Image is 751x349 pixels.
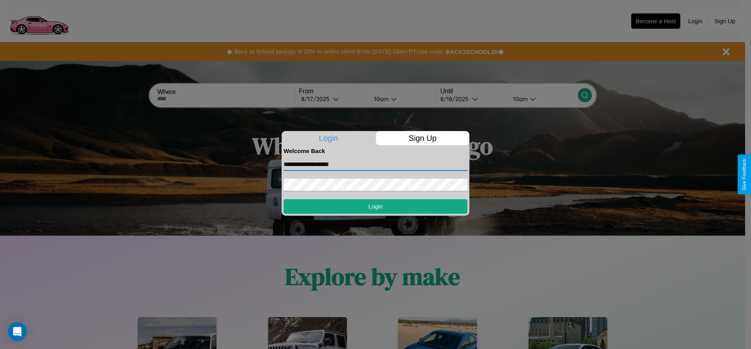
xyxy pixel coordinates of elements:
[282,131,375,145] p: Login
[284,148,467,154] h4: Welcome Back
[8,322,27,341] div: Open Intercom Messenger
[742,159,747,190] div: Give Feedback
[376,131,470,145] p: Sign Up
[284,199,467,214] button: Login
